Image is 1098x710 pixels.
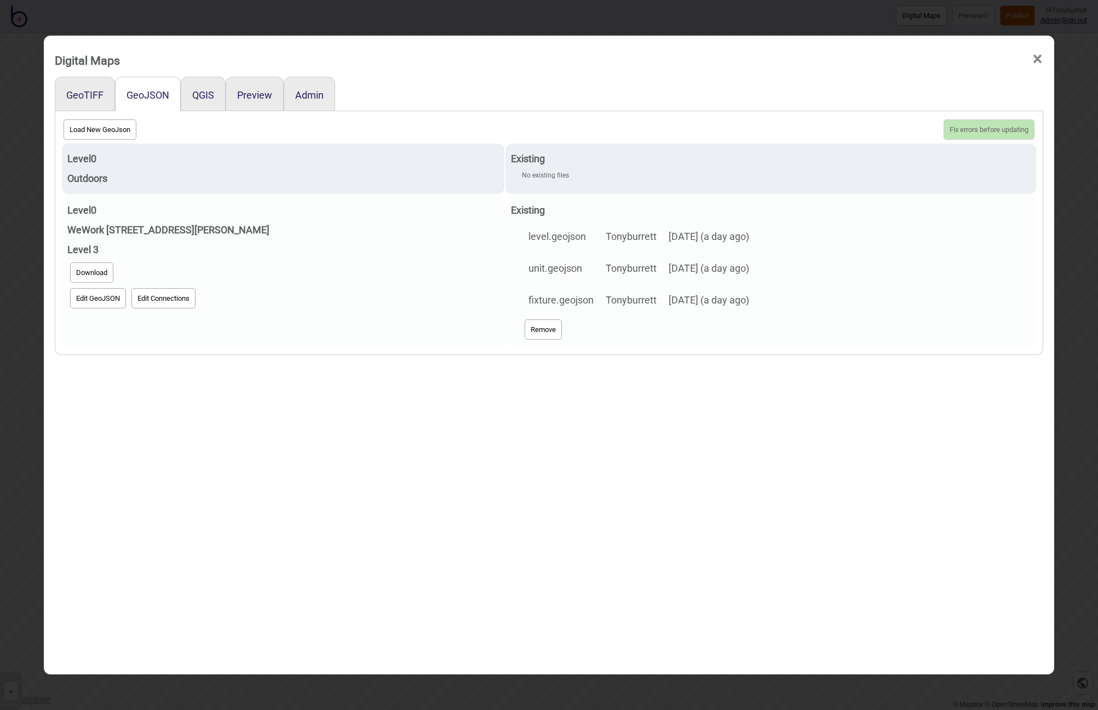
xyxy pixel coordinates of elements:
[600,253,662,284] td: Tonyburrett
[523,221,599,252] td: level.geojson
[600,285,662,316] td: Tonyburrett
[237,89,272,101] button: Preview
[127,89,169,101] button: GeoJSON
[523,285,599,316] td: fixture.geojson
[944,119,1034,140] button: Fix errors before updating
[511,204,545,216] strong: Existing
[525,319,562,340] button: Remove
[663,253,755,284] td: [DATE] (a day ago)
[523,253,599,284] td: unit.geojson
[55,49,120,72] div: Digital Maps
[70,288,126,308] button: Edit GeoJSON
[67,149,498,169] div: Level 0
[70,262,113,283] button: Download
[67,240,498,260] div: Level 3
[192,89,214,101] button: QGIS
[64,119,136,140] button: Load New GeoJson
[1032,41,1043,77] span: ×
[67,220,498,240] div: WeWork [STREET_ADDRESS][PERSON_NAME]
[66,89,104,101] button: GeoTIFF
[131,288,196,308] button: Edit Connections
[600,221,662,252] td: Tonyburrett
[511,153,545,164] strong: Existing
[129,285,198,311] a: Edit Connections
[67,201,498,220] div: Level 0
[663,285,755,316] td: [DATE] (a day ago)
[67,169,498,188] div: Outdoors
[295,89,324,101] button: Admin
[663,221,755,252] td: [DATE] (a day ago)
[522,169,1031,182] div: No existing files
